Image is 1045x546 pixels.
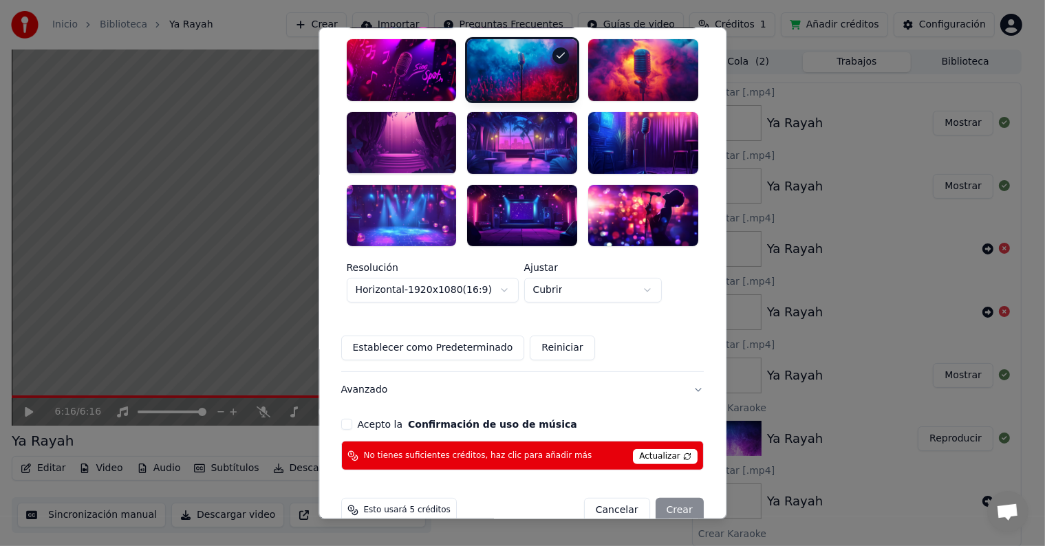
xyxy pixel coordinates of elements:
button: Cancelar [584,498,650,523]
button: Acepto la [408,419,577,429]
button: Establecer como Predeterminado [341,336,525,360]
button: Reiniciar [530,336,595,360]
label: Ajustar [524,263,662,272]
label: Resolución [347,263,519,272]
span: No tienes suficientes créditos, haz clic para añadir más [364,450,592,461]
span: Esto usará 5 créditos [364,505,451,516]
button: Avanzado [341,372,704,408]
span: Actualizar [634,449,698,464]
label: Acepto la [358,419,577,429]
